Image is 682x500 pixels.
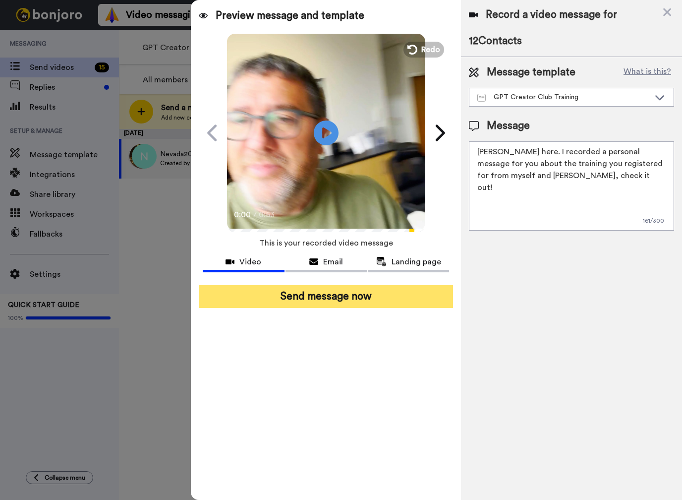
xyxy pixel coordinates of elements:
[487,119,530,133] span: Message
[469,141,674,231] textarea: [PERSON_NAME] here. I recorded a personal message for you about the training you registered for f...
[234,209,251,221] span: 0:00
[323,256,343,268] span: Email
[239,256,261,268] span: Video
[259,209,276,221] span: 0:53
[487,65,575,80] span: Message template
[259,232,393,254] span: This is your recorded video message
[253,209,257,221] span: /
[621,65,674,80] button: What is this?
[199,285,453,308] button: Send message now
[392,256,441,268] span: Landing page
[477,94,486,102] img: Message-temps.svg
[477,92,650,102] div: GPT Creator Club Training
